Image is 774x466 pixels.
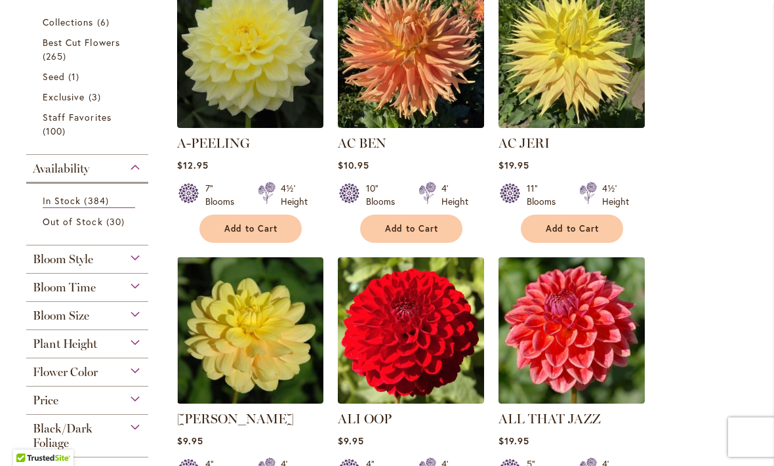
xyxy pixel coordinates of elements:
span: Exclusive [43,91,85,103]
a: ALI OOP [338,411,392,427]
span: Flower Color [33,365,98,379]
div: 4½' Height [602,182,629,208]
a: [PERSON_NAME] [177,411,294,427]
a: AC BEN [338,135,386,151]
button: Add to Cart [360,215,462,243]
span: Out of Stock [43,215,103,228]
img: ALI OOP [338,257,484,404]
span: Add to Cart [224,223,278,234]
img: AHOY MATEY [177,257,323,404]
span: Bloom Size [33,308,89,323]
span: 384 [84,194,112,207]
a: In Stock 384 [43,194,135,208]
span: Availability [33,161,89,176]
a: ALL THAT JAZZ [499,411,601,427]
a: Seed [43,70,135,83]
span: In Stock [43,194,81,207]
a: AC JERI [499,135,550,151]
a: Out of Stock 30 [43,215,135,228]
span: 3 [89,90,104,104]
span: 1 [68,70,83,83]
iframe: Launch Accessibility Center [10,419,47,456]
a: AC Jeri [499,118,645,131]
span: $10.95 [338,159,369,171]
a: AHOY MATEY [177,394,323,406]
a: Collections [43,15,135,29]
button: Add to Cart [521,215,623,243]
span: Staff Favorites [43,111,112,123]
span: Best Cut Flowers [43,36,120,49]
a: ALL THAT JAZZ [499,394,645,406]
a: AC BEN [338,118,484,131]
span: 6 [97,15,113,29]
span: Bloom Style [33,252,93,266]
span: $19.95 [499,159,529,171]
span: $12.95 [177,159,209,171]
span: Add to Cart [385,223,439,234]
span: 100 [43,124,69,138]
a: ALI OOP [338,394,484,406]
div: 4½' Height [281,182,308,208]
span: $9.95 [338,434,364,447]
span: Collections [43,16,94,28]
div: 4' Height [441,182,468,208]
button: Add to Cart [199,215,302,243]
a: A-PEELING [177,135,250,151]
img: ALL THAT JAZZ [499,257,645,404]
span: $9.95 [177,434,203,447]
a: Best Cut Flowers [43,35,135,63]
span: Add to Cart [546,223,600,234]
div: 11" Blooms [527,182,563,208]
span: Seed [43,70,65,83]
span: $19.95 [499,434,529,447]
a: A-Peeling [177,118,323,131]
a: Staff Favorites [43,110,135,138]
span: Black/Dark Foliage [33,421,92,450]
span: Price [33,393,58,408]
span: 30 [106,215,128,228]
a: Exclusive [43,90,135,104]
div: 7" Blooms [205,182,242,208]
span: 265 [43,49,70,63]
div: 10" Blooms [366,182,403,208]
span: Plant Height [33,337,97,351]
span: Bloom Time [33,280,96,295]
